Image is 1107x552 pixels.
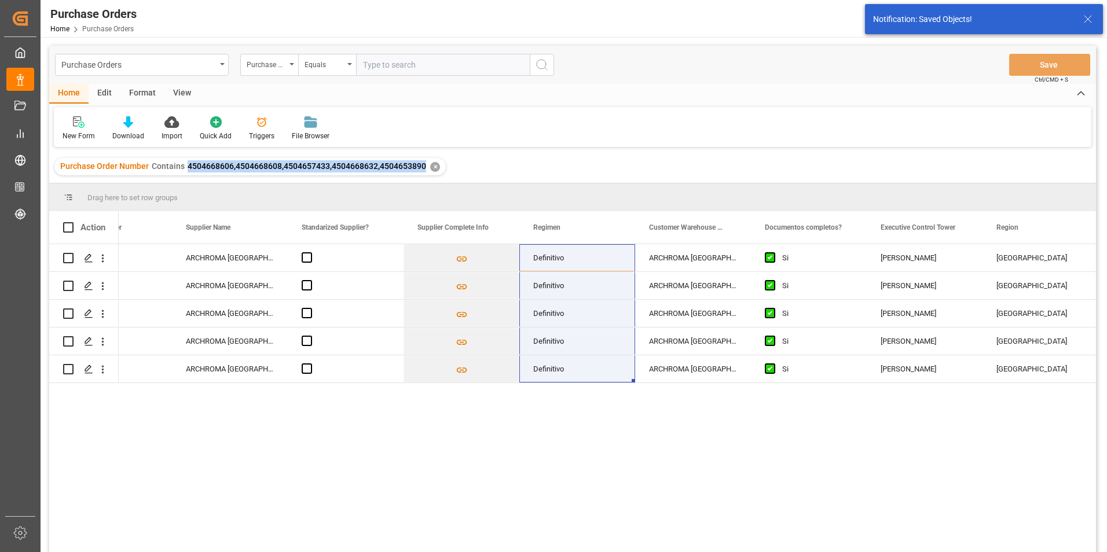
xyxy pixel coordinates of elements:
[881,245,969,271] div: [PERSON_NAME]
[60,161,149,171] span: Purchase Order Number
[635,272,751,299] div: ARCHROMA [GEOGRAPHIC_DATA] S.A. DE C.V
[55,54,229,76] button: open menu
[240,54,298,76] button: open menu
[881,300,969,327] div: [PERSON_NAME]
[247,57,286,70] div: Purchase Order Number
[249,131,274,141] div: Triggers
[164,84,200,104] div: View
[292,131,329,141] div: File Browser
[635,327,751,355] div: ARCHROMA [GEOGRAPHIC_DATA] S.A. DE C.V
[996,223,1018,231] span: Region
[530,54,554,76] button: search button
[120,84,164,104] div: Format
[162,131,182,141] div: Import
[996,245,1084,271] div: [GEOGRAPHIC_DATA]
[87,193,178,202] span: Drag here to set row groups
[1035,75,1068,84] span: Ctrl/CMD + S
[172,300,288,327] div: ARCHROMA [GEOGRAPHIC_DATA], PTE. LTD.
[49,355,119,383] div: Press SPACE to select this row.
[305,57,344,70] div: Equals
[112,131,144,141] div: Download
[172,272,288,299] div: ARCHROMA [GEOGRAPHIC_DATA], PTE. LTD.
[635,300,751,327] div: ARCHROMA [GEOGRAPHIC_DATA] S.A. DE C.V
[782,300,853,327] div: Si
[50,5,137,23] div: Purchase Orders
[200,131,232,141] div: Quick Add
[302,223,369,231] span: Standarized Supplier?
[881,223,955,231] span: Executive Control Tower
[533,328,621,355] div: Definitivo
[298,54,356,76] button: open menu
[188,161,426,171] span: 4504668606,4504668608,4504657433,4504668632,4504653890
[49,244,119,272] div: Press SPACE to select this row.
[172,355,288,382] div: ARCHROMA [GEOGRAPHIC_DATA], PTE. LTD.
[80,222,105,233] div: Action
[782,245,853,271] div: Si
[881,356,969,382] div: [PERSON_NAME]
[533,223,560,231] span: Regimen
[1009,54,1090,76] button: Save
[533,356,621,382] div: Definitivo
[186,223,230,231] span: Supplier Name
[172,327,288,355] div: ARCHROMA [GEOGRAPHIC_DATA], PTE. LTD.
[996,273,1084,299] div: [GEOGRAPHIC_DATA]
[417,223,489,231] span: Supplier Complete Info
[533,300,621,327] div: Definitivo
[996,328,1084,355] div: [GEOGRAPHIC_DATA]
[152,161,185,171] span: Contains
[49,84,89,104] div: Home
[649,223,727,231] span: Customer Warehouse Name
[996,356,1084,382] div: [GEOGRAPHIC_DATA]
[881,273,969,299] div: [PERSON_NAME]
[49,327,119,355] div: Press SPACE to select this row.
[49,300,119,327] div: Press SPACE to select this row.
[533,273,621,299] div: Definitivo
[635,244,751,271] div: ARCHROMA [GEOGRAPHIC_DATA] S.A. DE C.V
[172,244,288,271] div: ARCHROMA [GEOGRAPHIC_DATA], PTE. LTD.
[89,84,120,104] div: Edit
[635,355,751,382] div: ARCHROMA [GEOGRAPHIC_DATA] S.A. DE C.V
[356,54,530,76] input: Type to search
[430,162,440,172] div: ✕
[533,245,621,271] div: Definitivo
[49,272,119,300] div: Press SPACE to select this row.
[782,273,853,299] div: Si
[61,57,216,71] div: Purchase Orders
[765,223,842,231] span: Documentos completos?
[873,13,1072,25] div: Notification: Saved Objects!
[63,131,95,141] div: New Form
[782,328,853,355] div: Si
[50,25,69,33] a: Home
[782,356,853,382] div: Si
[996,300,1084,327] div: [GEOGRAPHIC_DATA]
[881,328,969,355] div: [PERSON_NAME]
